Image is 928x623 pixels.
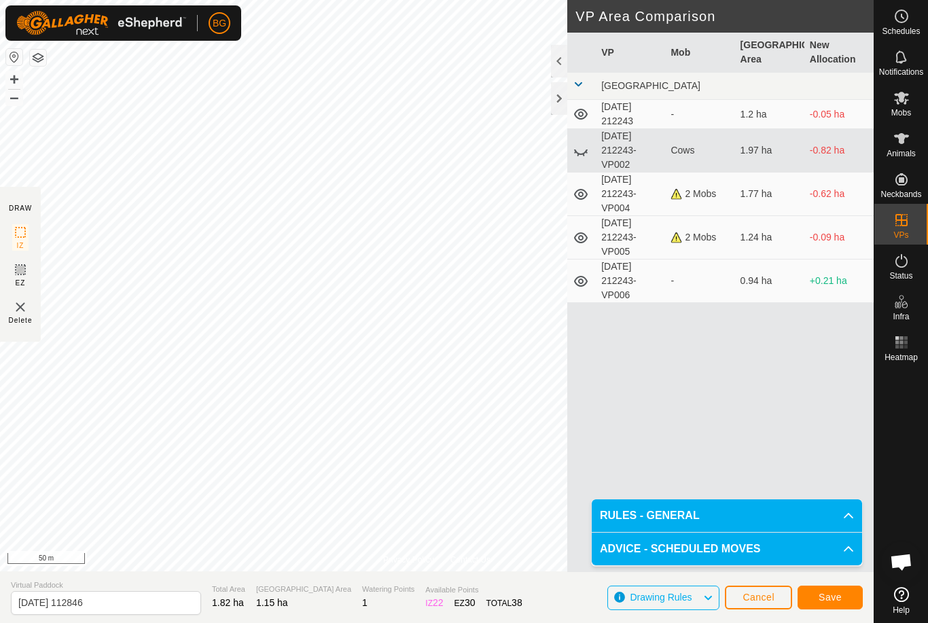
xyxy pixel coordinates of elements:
[893,606,910,614] span: Help
[671,274,729,288] div: -
[425,584,522,596] span: Available Points
[671,107,729,122] div: -
[671,230,729,245] div: 2 Mobs
[881,541,922,582] div: Open chat
[433,597,444,608] span: 22
[212,597,244,608] span: 1.82 ha
[743,592,774,603] span: Cancel
[671,187,729,201] div: 2 Mobs
[804,100,874,129] td: -0.05 ha
[362,597,368,608] span: 1
[596,216,665,260] td: [DATE] 212243-VP005
[6,71,22,88] button: +
[592,499,862,532] p-accordion-header: RULES - GENERAL
[17,241,24,251] span: IZ
[9,315,33,325] span: Delete
[874,582,928,620] a: Help
[601,80,700,91] span: [GEOGRAPHIC_DATA]
[725,586,792,609] button: Cancel
[596,100,665,129] td: [DATE] 212243
[454,596,476,610] div: EZ
[6,49,22,65] button: Reset Map
[879,68,923,76] span: Notifications
[889,272,912,280] span: Status
[596,173,665,216] td: [DATE] 212243-VP004
[735,173,804,216] td: 1.77 ha
[735,129,804,173] td: 1.97 ha
[592,533,862,565] p-accordion-header: ADVICE - SCHEDULED MOVES
[804,129,874,173] td: -0.82 ha
[804,216,874,260] td: -0.09 ha
[16,278,26,288] span: EZ
[893,231,908,239] span: VPs
[630,592,692,603] span: Drawing Rules
[596,260,665,303] td: [DATE] 212243-VP006
[30,50,46,66] button: Map Layers
[885,353,918,361] span: Heatmap
[383,554,434,566] a: Privacy Policy
[880,190,921,198] span: Neckbands
[819,592,842,603] span: Save
[256,597,288,608] span: 1.15 ha
[798,586,863,609] button: Save
[6,89,22,105] button: –
[600,541,760,557] span: ADVICE - SCHEDULED MOVES
[450,554,490,566] a: Contact Us
[804,33,874,73] th: New Allocation
[12,299,29,315] img: VP
[16,11,186,35] img: Gallagher Logo
[465,597,476,608] span: 30
[596,129,665,173] td: [DATE] 212243-VP002
[671,143,729,158] div: Cows
[887,149,916,158] span: Animals
[735,216,804,260] td: 1.24 ha
[575,8,874,24] h2: VP Area Comparison
[512,597,522,608] span: 38
[891,109,911,117] span: Mobs
[213,16,226,31] span: BG
[362,584,414,595] span: Watering Points
[9,203,32,213] div: DRAW
[804,173,874,216] td: -0.62 ha
[735,100,804,129] td: 1.2 ha
[735,260,804,303] td: 0.94 ha
[893,313,909,321] span: Infra
[486,596,522,610] div: TOTAL
[600,508,700,524] span: RULES - GENERAL
[425,596,443,610] div: IZ
[882,27,920,35] span: Schedules
[596,33,665,73] th: VP
[212,584,245,595] span: Total Area
[256,584,351,595] span: [GEOGRAPHIC_DATA] Area
[804,260,874,303] td: +0.21 ha
[665,33,734,73] th: Mob
[11,580,201,591] span: Virtual Paddock
[735,33,804,73] th: [GEOGRAPHIC_DATA] Area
